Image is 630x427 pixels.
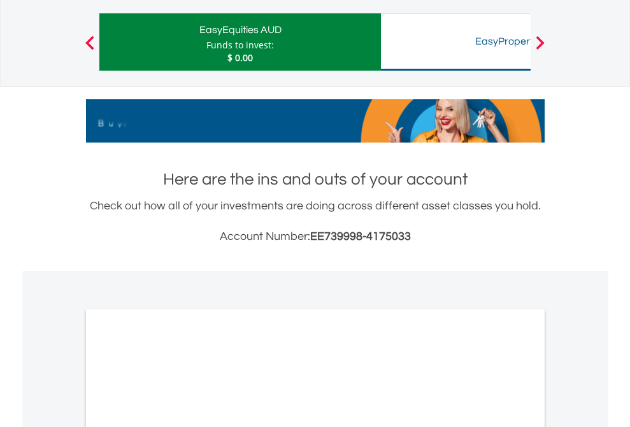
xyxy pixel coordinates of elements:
h1: Here are the ins and outs of your account [86,168,545,191]
img: EasyMortage Promotion Banner [86,99,545,143]
span: $ 0.00 [227,52,253,64]
div: EasyEquities AUD [107,21,373,39]
div: Check out how all of your investments are doing across different asset classes you hold. [86,197,545,246]
h3: Account Number: [86,228,545,246]
button: Previous [77,42,103,55]
span: EE739998-4175033 [310,230,411,242]
div: Funds to invest: [206,39,274,52]
button: Next [527,42,553,55]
